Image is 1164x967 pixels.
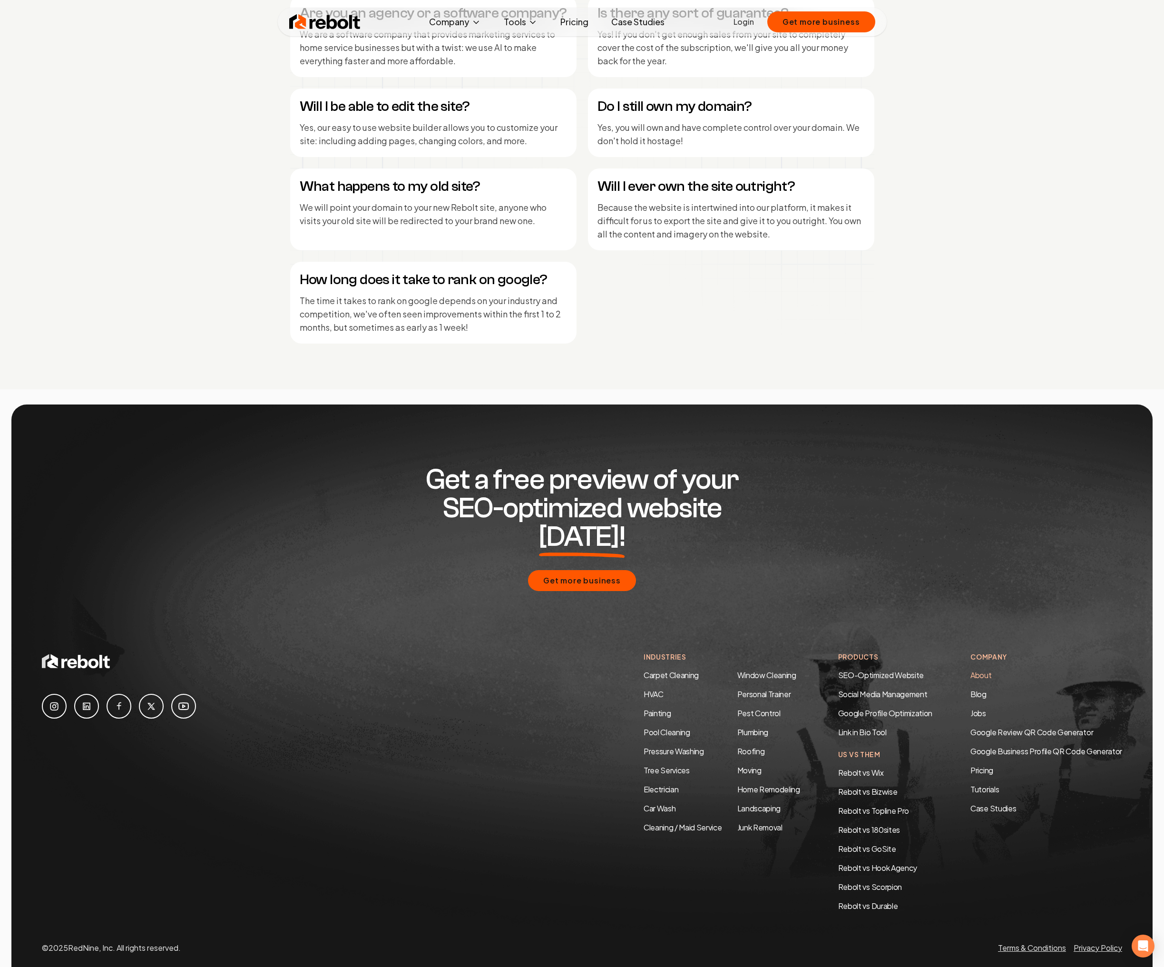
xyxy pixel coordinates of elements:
a: Tutorials [970,784,1122,795]
a: SEO-Optimized Website [838,670,924,680]
p: Yes, our easy to use website builder allows you to customize your site: including adding pages, c... [300,121,567,148]
a: Junk Removal [737,822,783,832]
button: Get more business [767,11,875,32]
a: Link in Bio Tool [838,727,887,737]
h4: Is there any sort of guarantee? [597,5,865,22]
a: Google Review QR Code Generator [970,727,1093,737]
p: We will point your domain to your new Rebolt site, anyone who visits your old site will be redire... [300,201,567,227]
p: We are a software company that provides marketing services to home service businesses but with a ... [300,28,567,68]
a: Case Studies [970,803,1122,814]
a: Cleaning / Maid Service [644,822,722,832]
a: Painting [644,708,671,718]
a: Pricing [970,765,1122,776]
p: © 2025 RedNine, Inc. All rights reserved. [42,942,181,954]
button: Get more business [528,570,636,591]
a: Social Media Management [838,689,928,699]
span: [DATE]! [539,523,625,551]
a: Jobs [970,708,986,718]
a: Rebolt vs Wix [838,768,884,778]
h4: Are you an agency or a software company? [300,5,567,22]
a: Carpet Cleaning [644,670,699,680]
a: Blog [970,689,987,699]
img: Footer construction [11,405,1153,946]
a: About [970,670,991,680]
a: Moving [737,765,762,775]
h4: How long does it take to rank on google? [300,271,567,288]
a: Rebolt vs Scorpion [838,882,902,892]
p: Yes! If you don't get enough sales from your site to completely cover the cost of the subscriptio... [597,28,865,68]
a: Landscaping [737,803,781,813]
button: Tools [496,12,545,31]
a: Car Wash [644,803,675,813]
button: Company [421,12,489,31]
a: Window Cleaning [737,670,796,680]
h4: Will I ever own the site outright? [597,178,865,195]
a: Pool Cleaning [644,727,690,737]
p: Because the website is intertwined into our platform, it makes it difficult for us to export the ... [597,201,865,241]
h4: Us Vs Them [838,750,932,760]
div: Open Intercom Messenger [1132,935,1154,957]
a: Rebolt vs Bizwise [838,787,898,797]
a: Pricing [553,12,596,31]
a: Personal Trainer [737,689,791,699]
a: Case Studies [604,12,672,31]
a: Tree Services [644,765,690,775]
p: Yes, you will own and have complete control over your domain. We don't hold it hostage! [597,121,865,148]
h4: Will I be able to edit the site? [300,98,567,115]
a: Login [734,16,754,28]
a: Google Business Profile QR Code Generator [970,746,1122,756]
a: Google Profile Optimization [838,708,932,718]
a: Rebolt vs Durable [838,901,898,911]
h4: Industries [644,652,800,662]
a: Electrician [644,784,678,794]
a: Plumbing [737,727,768,737]
h4: What happens to my old site? [300,178,567,195]
a: Home Remodeling [737,784,800,794]
a: Rebolt vs 180sites [838,825,900,835]
a: Terms & Conditions [998,943,1066,953]
h4: Products [838,652,932,662]
a: Rebolt vs Hook Agency [838,863,917,873]
a: Rebolt vs Topline Pro [838,806,909,816]
a: Pressure Washing [644,746,704,756]
a: Roofing [737,746,765,756]
a: HVAC [644,689,664,699]
a: Pest Control [737,708,781,718]
img: Rebolt Logo [289,12,361,31]
p: The time it takes to rank on google depends on your industry and competition, we've often seen im... [300,294,567,334]
a: Rebolt vs GoSite [838,844,896,854]
a: Privacy Policy [1074,943,1122,953]
h4: Do I still own my domain? [597,98,865,115]
h4: Company [970,652,1122,662]
h2: Get a free preview of your SEO-optimized website [400,465,765,551]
